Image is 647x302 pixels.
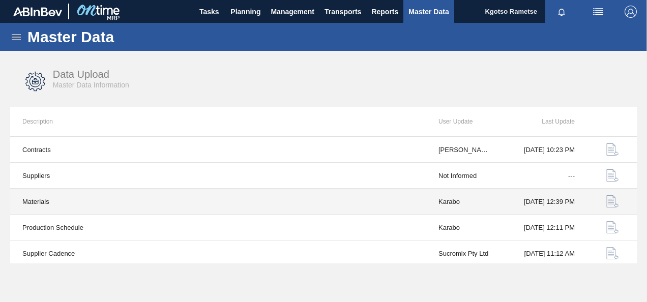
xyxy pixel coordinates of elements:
span: Transports [325,6,361,18]
td: [DATE] 12:11 PM [502,215,587,240]
td: Materials [10,189,426,215]
img: data-upload-icon [606,221,619,233]
span: Master Data [408,6,449,18]
td: Production Schedule [10,215,426,240]
img: data-upload-icon [606,195,619,207]
th: Description [10,107,426,136]
h1: Master Data [27,31,208,43]
td: Not Informed [426,163,502,189]
td: Supplier Cadence [10,240,426,266]
td: Karabo [426,215,502,240]
img: data-upload-icon [606,247,619,259]
button: data-upload-icon [600,163,625,188]
td: [PERSON_NAME] [426,137,502,163]
img: data-upload-icon [606,143,619,156]
span: Master Data Information [53,81,129,89]
td: [DATE] 12:39 PM [502,189,587,215]
span: Reports [371,6,398,18]
td: [DATE] 11:12 AM [502,240,587,266]
th: Last Update [502,107,587,136]
td: --- [502,163,587,189]
span: Tasks [198,6,220,18]
span: Planning [230,6,260,18]
img: userActions [592,6,604,18]
span: Management [271,6,314,18]
button: Notifications [545,5,578,19]
button: data-upload-icon [600,189,625,214]
button: data-upload-icon [600,137,625,162]
td: [DATE] 10:23 PM [502,137,587,163]
img: TNhmsLtSVTkK8tSr43FrP2fwEKptu5GPRR3wAAAABJRU5ErkJggg== [13,7,62,16]
span: Data Upload [53,69,109,80]
td: Suppliers [10,163,426,189]
th: User Update [426,107,502,136]
img: Logout [625,6,637,18]
button: data-upload-icon [600,241,625,265]
td: Karabo [426,189,502,215]
td: Contracts [10,137,426,163]
td: Sucromix Pty Ltd [426,240,502,266]
button: data-upload-icon [600,215,625,239]
img: data-upload-icon [606,169,619,182]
